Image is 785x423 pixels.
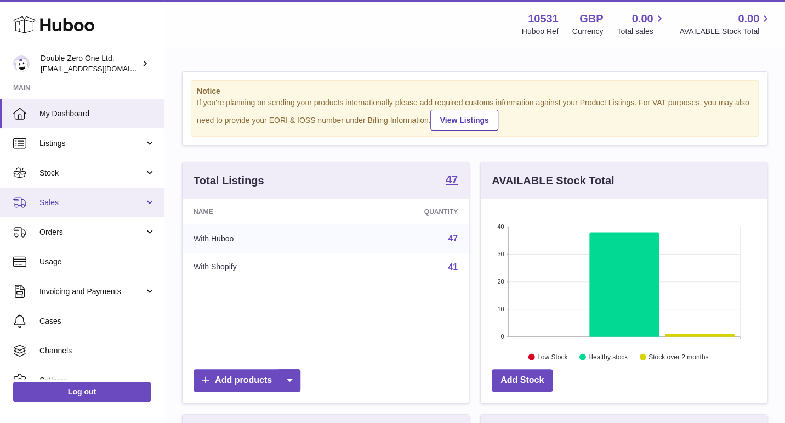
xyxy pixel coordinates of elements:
[39,138,144,149] span: Listings
[579,12,603,26] strong: GBP
[446,174,458,185] strong: 47
[39,346,156,356] span: Channels
[39,109,156,119] span: My Dashboard
[446,174,458,187] a: 47
[194,369,300,392] a: Add products
[430,110,498,131] a: View Listings
[13,382,151,402] a: Log out
[448,262,458,272] a: 41
[617,12,665,37] a: 0.00 Total sales
[183,199,337,224] th: Name
[448,234,458,243] a: 47
[183,253,337,281] td: With Shopify
[39,375,156,386] span: Settings
[492,173,614,188] h3: AVAILABLE Stock Total
[39,198,144,208] span: Sales
[41,64,161,73] span: [EMAIL_ADDRESS][DOMAIN_NAME]
[194,173,264,188] h3: Total Listings
[39,257,156,267] span: Usage
[492,369,553,392] a: Add Stock
[528,12,559,26] strong: 10531
[197,98,753,131] div: If you're planning on sending your products internationally please add required customs informati...
[679,26,772,37] span: AVAILABLE Stock Total
[617,26,665,37] span: Total sales
[39,168,144,178] span: Stock
[537,353,568,360] text: Low Stock
[183,224,337,253] td: With Huboo
[588,353,628,360] text: Healthy stock
[497,278,504,285] text: 20
[497,223,504,230] text: 40
[13,55,30,72] img: hello@001skincare.com
[738,12,759,26] span: 0.00
[39,227,144,238] span: Orders
[679,12,772,37] a: 0.00 AVAILABLE Stock Total
[497,306,504,312] text: 10
[522,26,559,37] div: Huboo Ref
[39,286,144,297] span: Invoicing and Payments
[39,316,156,326] span: Cases
[572,26,604,37] div: Currency
[632,12,653,26] span: 0.00
[497,251,504,257] text: 30
[337,199,469,224] th: Quantity
[197,86,753,97] strong: Notice
[649,353,708,360] text: Stock over 2 months
[500,333,504,340] text: 0
[41,53,139,74] div: Double Zero One Ltd.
